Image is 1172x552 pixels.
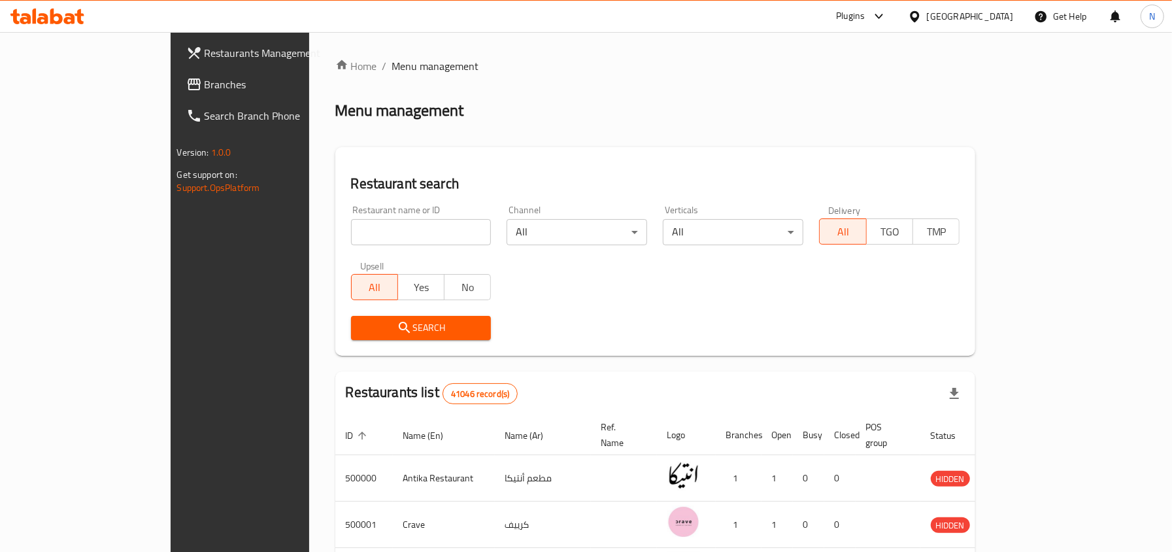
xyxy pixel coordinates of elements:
[495,455,591,502] td: مطعم أنتيكا
[866,419,905,451] span: POS group
[762,415,793,455] th: Open
[762,455,793,502] td: 1
[205,108,356,124] span: Search Branch Phone
[601,419,641,451] span: Ref. Name
[335,100,464,121] h2: Menu management
[931,472,970,487] span: HIDDEN
[176,37,366,69] a: Restaurants Management
[1149,9,1155,24] span: N
[176,69,366,100] a: Branches
[351,274,398,300] button: All
[667,506,700,538] img: Crave
[393,502,495,548] td: Crave
[927,9,1013,24] div: [GEOGRAPHIC_DATA]
[716,502,762,548] td: 1
[828,205,861,215] label: Delivery
[205,77,356,92] span: Branches
[392,58,479,74] span: Menu management
[793,415,824,455] th: Busy
[397,274,444,300] button: Yes
[443,383,518,404] div: Total records count
[836,9,865,24] div: Plugins
[177,179,260,196] a: Support.OpsPlatform
[912,218,960,245] button: TMP
[793,455,824,502] td: 0
[335,58,976,74] nav: breadcrumb
[403,428,461,443] span: Name (En)
[667,459,700,492] img: Antika Restaurant
[351,316,492,340] button: Search
[866,218,913,245] button: TGO
[443,388,517,400] span: 41046 record(s)
[393,455,495,502] td: Antika Restaurant
[931,518,970,533] span: HIDDEN
[450,278,486,297] span: No
[495,502,591,548] td: كرييف
[762,502,793,548] td: 1
[918,222,954,241] span: TMP
[211,144,231,161] span: 1.0.0
[351,174,960,194] h2: Restaurant search
[382,58,387,74] li: /
[177,166,237,183] span: Get support on:
[824,415,856,455] th: Closed
[361,320,481,336] span: Search
[663,219,803,245] div: All
[825,222,861,241] span: All
[505,428,561,443] span: Name (Ar)
[351,219,492,245] input: Search for restaurant name or ID..
[177,144,209,161] span: Version:
[872,222,908,241] span: TGO
[824,455,856,502] td: 0
[931,428,973,443] span: Status
[360,261,384,270] label: Upsell
[176,100,366,131] a: Search Branch Phone
[444,274,491,300] button: No
[357,278,393,297] span: All
[824,502,856,548] td: 0
[507,219,647,245] div: All
[716,415,762,455] th: Branches
[346,428,371,443] span: ID
[403,278,439,297] span: Yes
[793,502,824,548] td: 0
[716,455,762,502] td: 1
[819,218,866,245] button: All
[205,45,356,61] span: Restaurants Management
[657,415,716,455] th: Logo
[346,383,518,404] h2: Restaurants list
[931,517,970,533] div: HIDDEN
[939,378,970,409] div: Export file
